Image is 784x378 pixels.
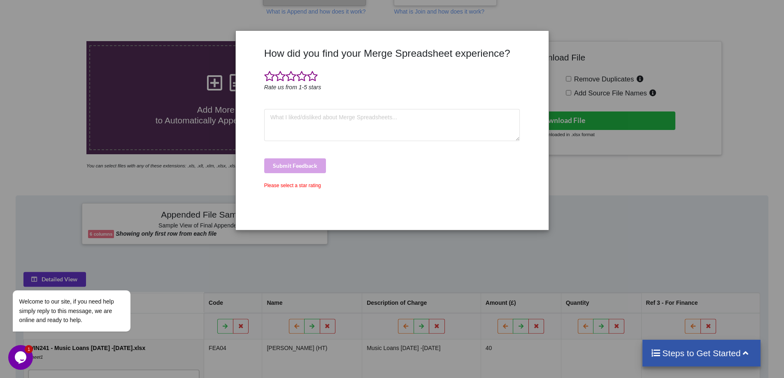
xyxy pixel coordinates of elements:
h3: How did you find your Merge Spreadsheet experience? [264,47,520,59]
iframe: chat widget [8,216,156,341]
div: Please select a star rating [264,182,520,189]
iframe: chat widget [8,345,35,370]
i: Rate us from 1-5 stars [264,84,321,90]
h4: Steps to Get Started [651,348,752,358]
